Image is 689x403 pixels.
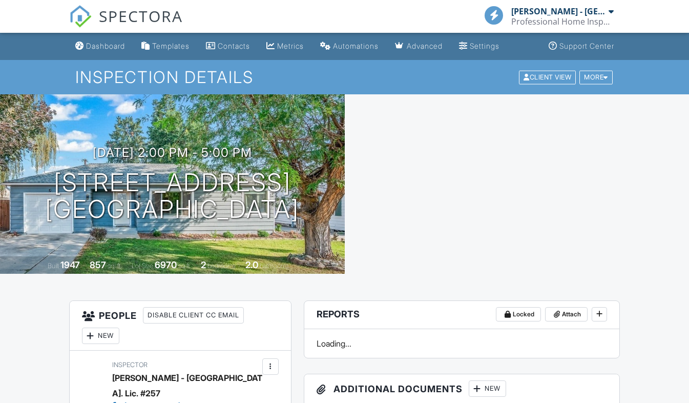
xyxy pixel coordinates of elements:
[112,361,148,369] span: Inspector
[93,146,252,159] h3: [DATE] 2:00 pm - 5:00 pm
[260,262,289,270] span: bathrooms
[201,259,206,270] div: 2
[69,14,183,35] a: SPECTORA
[519,70,576,84] div: Client View
[90,259,106,270] div: 857
[75,68,613,86] h1: Inspection Details
[245,259,258,270] div: 2.0
[132,262,153,270] span: Lot Size
[82,328,119,344] div: New
[60,259,80,270] div: 1947
[579,70,613,84] div: More
[108,262,122,270] span: sq. ft.
[333,42,379,50] div: Automations
[99,5,183,27] span: SPECTORA
[407,42,443,50] div: Advanced
[137,37,194,56] a: Templates
[71,37,129,56] a: Dashboard
[202,37,254,56] a: Contacts
[86,42,125,50] div: Dashboard
[511,16,614,27] div: Professional Home Inspections
[70,301,291,351] h3: People
[316,37,383,56] a: Automations (Basic)
[48,262,59,270] span: Built
[391,37,447,56] a: Advanced
[518,73,578,80] a: Client View
[559,42,614,50] div: Support Center
[143,307,244,324] div: Disable Client CC Email
[455,37,504,56] a: Settings
[155,259,177,270] div: 6970
[262,37,308,56] a: Metrics
[470,42,499,50] div: Settings
[469,380,506,397] div: New
[511,6,606,16] div: [PERSON_NAME] - [GEOGRAPHIC_DATA]. Lic. #257
[45,169,299,224] h1: [STREET_ADDRESS] [GEOGRAPHIC_DATA]
[277,42,304,50] div: Metrics
[218,42,250,50] div: Contacts
[69,5,92,28] img: The Best Home Inspection Software - Spectora
[545,37,618,56] a: Support Center
[178,262,191,270] span: sq.ft.
[112,370,268,401] div: [PERSON_NAME] - [GEOGRAPHIC_DATA]. Lic. #257
[207,262,236,270] span: bedrooms
[152,42,190,50] div: Templates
